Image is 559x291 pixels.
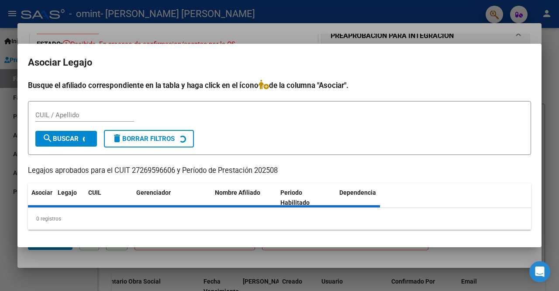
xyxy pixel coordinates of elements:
span: CUIL [88,189,101,196]
span: Legajo [58,189,77,196]
button: Borrar Filtros [104,130,194,147]
h2: Asociar Legajo [28,54,531,71]
span: Asociar [31,189,52,196]
span: Buscar [42,135,79,143]
p: Legajos aprobados para el CUIT 27269596606 y Período de Prestación 202508 [28,165,531,176]
h4: Busque el afiliado correspondiente en la tabla y haga click en el ícono de la columna "Asociar". [28,80,531,91]
datatable-header-cell: Dependencia [336,183,401,212]
datatable-header-cell: Gerenciador [133,183,211,212]
span: Nombre Afiliado [215,189,260,196]
datatable-header-cell: Asociar [28,183,54,212]
div: 0 registros [28,208,531,230]
datatable-header-cell: CUIL [85,183,133,212]
mat-icon: search [42,133,53,144]
span: Gerenciador [136,189,171,196]
span: Dependencia [339,189,376,196]
span: Periodo Habilitado [280,189,310,206]
button: Buscar [35,131,97,147]
span: Borrar Filtros [112,135,175,143]
datatable-header-cell: Nombre Afiliado [211,183,277,212]
datatable-header-cell: Periodo Habilitado [277,183,336,212]
mat-icon: delete [112,133,122,144]
datatable-header-cell: Legajo [54,183,85,212]
div: Open Intercom Messenger [529,261,550,282]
